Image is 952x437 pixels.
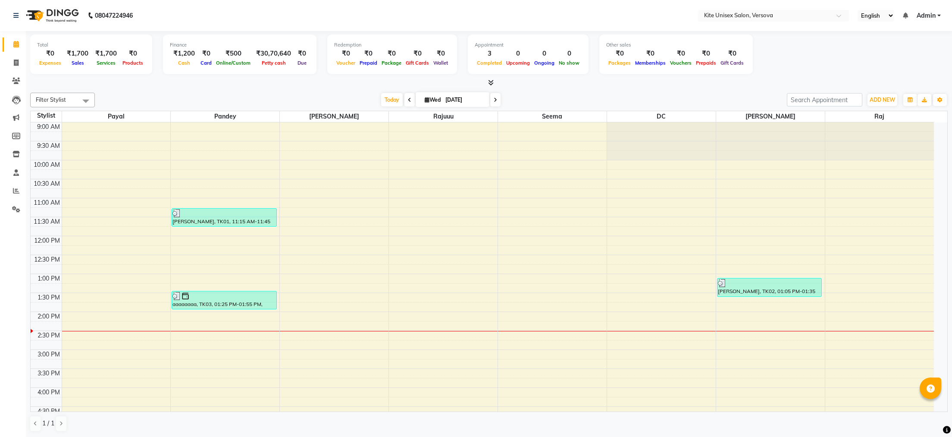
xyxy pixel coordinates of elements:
span: Expenses [37,60,63,66]
span: Prepaid [357,60,379,66]
div: [PERSON_NAME], TK02, 01:05 PM-01:35 PM, [DEMOGRAPHIC_DATA] - Hair Cut [717,278,822,297]
span: DC [607,111,716,122]
div: 10:30 AM [32,179,62,188]
div: 12:00 PM [32,236,62,245]
span: Wed [423,97,443,103]
div: ₹30,70,640 [253,49,294,59]
div: 12:30 PM [32,255,62,264]
span: Packages [606,60,633,66]
div: 0 [557,49,582,59]
span: Rajuuu [389,111,498,122]
span: Sales [69,60,86,66]
span: Card [198,60,214,66]
div: ₹0 [606,49,633,59]
iframe: chat widget [916,403,943,428]
b: 08047224946 [95,3,133,28]
span: Pandey [171,111,279,122]
span: Admin [917,11,936,20]
span: Wallet [431,60,450,66]
span: Ongoing [532,60,557,66]
span: No show [557,60,582,66]
div: ₹0 [334,49,357,59]
div: ₹0 [37,49,63,59]
div: ₹500 [214,49,253,59]
span: Package [379,60,404,66]
div: ₹1,700 [92,49,120,59]
div: 11:00 AM [32,198,62,207]
span: Completed [475,60,504,66]
div: Total [37,41,145,49]
span: Payal [62,111,171,122]
div: aaaaaaaa, TK03, 01:25 PM-01:55 PM, Loreal Wash Upto Waist [172,291,276,309]
span: Memberships [633,60,668,66]
div: 3:30 PM [36,369,62,378]
div: ₹0 [718,49,746,59]
span: Vouchers [668,60,694,66]
div: 9:00 AM [35,122,62,131]
button: ADD NEW [867,94,897,106]
div: ₹0 [694,49,718,59]
div: 1:00 PM [36,274,62,283]
div: 11:30 AM [32,217,62,226]
img: logo [22,3,81,28]
span: Voucher [334,60,357,66]
span: Products [120,60,145,66]
div: ₹0 [668,49,694,59]
div: ₹0 [379,49,404,59]
div: Finance [170,41,310,49]
span: Filter Stylist [36,96,66,103]
span: raj [825,111,934,122]
span: 1 / 1 [42,419,54,428]
div: ₹0 [120,49,145,59]
span: Upcoming [504,60,532,66]
div: Stylist [31,111,62,120]
div: 1:30 PM [36,293,62,302]
span: ADD NEW [870,97,895,103]
div: 4:30 PM [36,407,62,416]
input: 2025-09-03 [443,94,486,106]
span: Petty cash [260,60,288,66]
span: Services [94,60,118,66]
div: 9:30 AM [35,141,62,150]
div: [PERSON_NAME], TK01, 11:15 AM-11:45 AM, Wash Upto Shoulder (Nashi/ Keratin/ Cysteine) [172,209,276,226]
div: ₹0 [198,49,214,59]
div: 0 [532,49,557,59]
span: Cash [176,60,192,66]
span: [PERSON_NAME] [280,111,388,122]
div: 0 [504,49,532,59]
span: Today [381,93,403,106]
span: Seema [498,111,607,122]
div: ₹0 [633,49,668,59]
div: ₹0 [431,49,450,59]
div: Redemption [334,41,450,49]
div: ₹1,700 [63,49,92,59]
div: ₹1,200 [170,49,198,59]
div: 3:00 PM [36,350,62,359]
div: 2:30 PM [36,331,62,340]
span: Online/Custom [214,60,253,66]
span: Due [295,60,309,66]
div: 3 [475,49,504,59]
span: [PERSON_NAME] [716,111,825,122]
div: ₹0 [404,49,431,59]
div: 2:00 PM [36,312,62,321]
span: Prepaids [694,60,718,66]
input: Search Appointment [787,93,862,106]
div: Appointment [475,41,582,49]
div: Other sales [606,41,746,49]
div: 4:00 PM [36,388,62,397]
div: ₹0 [294,49,310,59]
span: Gift Cards [404,60,431,66]
span: Gift Cards [718,60,746,66]
div: ₹0 [357,49,379,59]
div: 10:00 AM [32,160,62,169]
